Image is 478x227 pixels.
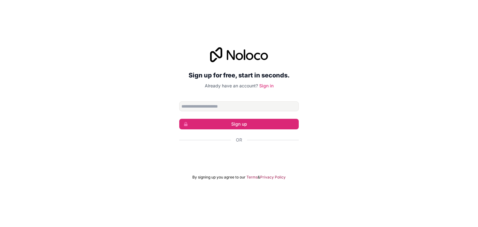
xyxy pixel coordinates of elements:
span: Already have an account? [205,83,258,88]
h2: Sign up for free, start in seconds. [179,70,299,81]
span: Or [236,137,242,143]
a: Terms [246,175,258,180]
input: Email address [179,101,299,111]
span: By signing up you agree to our [192,175,246,180]
iframe: Sign in with Google Button [176,150,302,164]
button: Sign up [179,119,299,129]
a: Privacy Policy [260,175,286,180]
a: Sign in [259,83,274,88]
span: & [258,175,260,180]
